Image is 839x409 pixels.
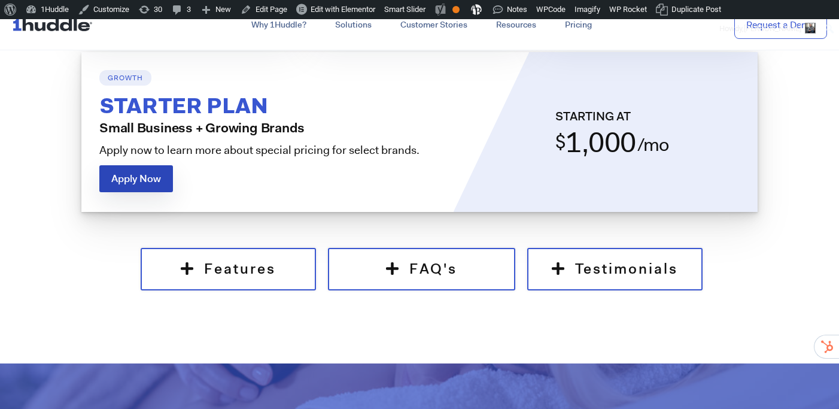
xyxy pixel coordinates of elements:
[204,260,276,278] span: Features
[409,260,457,278] span: FAQ's
[99,98,436,119] h2: Starter Plan
[99,165,173,192] a: Apply Now
[805,23,816,34] img: Avatar photo
[551,14,606,36] a: Pricing
[482,14,551,36] a: Resources
[715,19,820,38] a: Howdy,
[637,132,669,157] h2: /mo
[386,14,482,36] a: Customer Stories
[555,132,566,151] h2: $
[744,24,801,33] span: [PERSON_NAME]
[311,5,375,14] span: Edit with Elementor
[108,72,143,84] h6: Growth
[575,260,678,278] span: Testimonials
[237,14,321,36] a: Why 1Huddle?
[141,248,316,290] a: Features
[527,248,703,290] a: Testimonials
[99,122,436,137] h4: Small Business + Growing Brands
[328,248,515,290] a: FAQ's
[12,13,98,36] img: ...
[566,128,636,156] h2: 1,000
[321,14,386,36] a: Solutions
[111,174,161,184] span: Apply Now
[555,108,752,125] p: Starting at
[452,6,460,13] div: OK
[99,143,436,159] p: Apply now to learn more about special pricing for select brands.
